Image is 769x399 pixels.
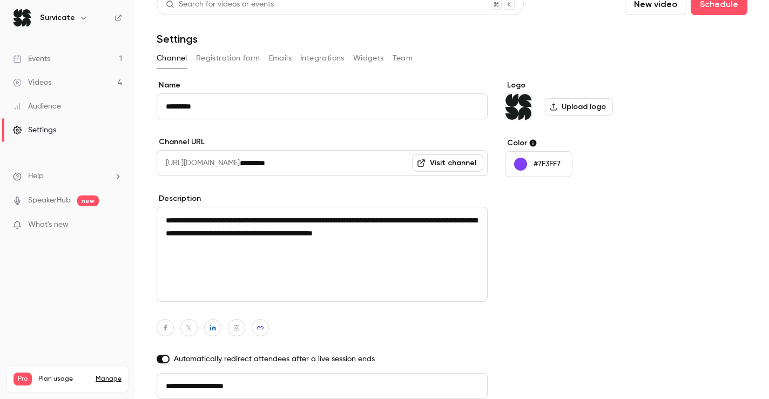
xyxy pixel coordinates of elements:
[14,9,31,26] img: Survicate
[40,12,75,23] h6: Survicate
[109,220,122,230] iframe: Noticeable Trigger
[505,80,671,120] section: Logo
[534,159,561,170] p: #7F3FF7
[269,50,292,67] button: Emails
[545,98,613,116] label: Upload logo
[505,80,671,91] label: Logo
[96,375,122,383] a: Manage
[38,375,89,383] span: Plan usage
[13,101,61,112] div: Audience
[157,193,488,204] label: Description
[13,125,56,136] div: Settings
[14,373,32,386] span: Pro
[157,354,488,364] label: Automatically redirect attendees after a live session ends
[157,137,488,147] label: Channel URL
[77,195,99,206] span: new
[505,94,531,120] img: Survicate
[13,77,51,88] div: Videos
[157,150,240,176] span: [URL][DOMAIN_NAME]
[157,50,187,67] button: Channel
[28,219,69,231] span: What's new
[196,50,260,67] button: Registration form
[412,154,483,172] a: Visit channel
[13,171,122,182] li: help-dropdown-opener
[13,53,50,64] div: Events
[505,138,671,148] label: Color
[300,50,345,67] button: Integrations
[157,80,488,91] label: Name
[28,171,44,182] span: Help
[393,50,413,67] button: Team
[28,195,71,206] a: SpeakerHub
[157,32,198,45] h1: Settings
[353,50,384,67] button: Widgets
[505,151,572,177] button: #7F3FF7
